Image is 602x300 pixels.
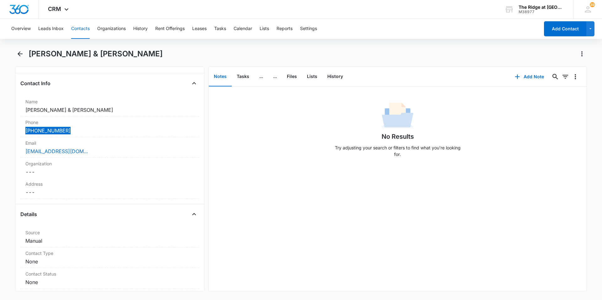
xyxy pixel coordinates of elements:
span: CRM [48,6,61,12]
img: No Data [382,101,413,132]
div: Contact StatusNone [20,268,199,289]
h1: No Results [382,132,414,141]
label: Email [25,140,194,146]
button: Close [189,78,199,88]
button: ... [268,67,282,86]
button: Tasks [232,67,254,86]
label: Contact Status [25,271,194,277]
button: Files [282,67,302,86]
div: Organization--- [20,158,199,178]
button: Rent Offerings [155,19,185,39]
button: Settings [300,19,317,39]
button: Actions [577,49,587,59]
div: Contact TypeNone [20,247,199,268]
div: account id [519,10,564,14]
button: Notes [209,67,232,86]
button: Leases [192,19,207,39]
button: Lists [302,67,322,86]
button: Add Contact [544,21,586,36]
dd: None [25,258,194,265]
h4: Details [20,210,37,218]
dd: [PERSON_NAME] & [PERSON_NAME] [25,106,194,114]
button: Organizations [97,19,126,39]
button: Tasks [214,19,226,39]
dd: --- [25,189,194,196]
button: Contacts [71,19,90,39]
dd: Manual [25,237,194,245]
button: ... [254,67,268,86]
label: Source [25,229,194,236]
div: Address--- [20,178,199,199]
button: Overview [11,19,31,39]
label: Address [25,181,194,187]
h1: [PERSON_NAME] & [PERSON_NAME] [29,49,163,59]
label: Name [25,98,194,105]
label: Contact Type [25,250,194,256]
span: 39 [590,2,595,7]
button: Back [15,49,25,59]
h4: Contact Info [20,80,50,87]
button: Calendar [234,19,252,39]
button: Close [189,209,199,219]
label: Phone [25,119,194,126]
button: Add Note [509,69,550,84]
div: Email[EMAIL_ADDRESS][DOMAIN_NAME] [20,137,199,158]
dd: None [25,278,194,286]
button: History [322,67,348,86]
div: notifications count [590,2,595,7]
button: Search... [550,72,560,82]
div: Phone[PHONE_NUMBER] [20,116,199,137]
button: Overflow Menu [570,72,580,82]
button: Lists [260,19,269,39]
button: History [133,19,148,39]
button: Filters [560,72,570,82]
button: Reports [277,19,293,39]
a: [PHONE_NUMBER] [25,127,71,134]
div: SourceManual [20,227,199,247]
div: account name [519,5,564,10]
dd: --- [25,168,194,176]
p: Try adjusting your search or filters to find what you’re looking for. [332,144,463,158]
a: [EMAIL_ADDRESS][DOMAIN_NAME] [25,147,88,155]
button: Leads Inbox [38,19,64,39]
label: Organization [25,160,194,167]
div: Name[PERSON_NAME] & [PERSON_NAME] [20,96,199,116]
